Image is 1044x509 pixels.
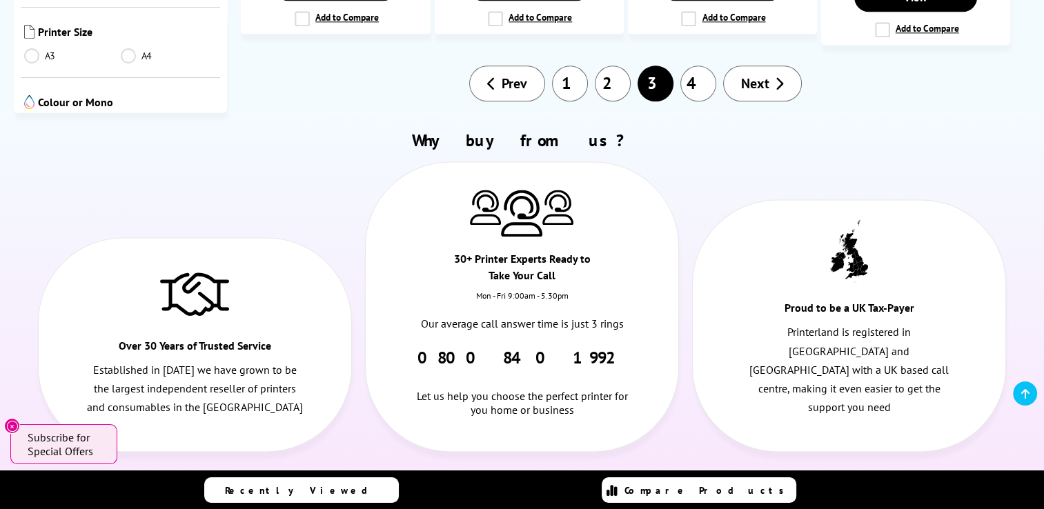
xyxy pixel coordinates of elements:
a: 0800 840 1992 [417,347,627,368]
a: 1 [552,66,588,101]
a: A4 [121,48,217,63]
label: Add to Compare [681,11,765,26]
img: Printer Size [24,25,35,39]
div: Proud to be a UK Tax-Payer [771,299,927,323]
a: Recently Viewed [204,477,399,503]
button: Close [4,418,20,434]
div: 30+ Printer Experts Ready to Take Your Call [444,250,600,290]
img: Printer Experts [470,190,501,225]
div: Mon - Fri 9:00am - 5.30pm [366,290,678,315]
a: Next [723,66,802,101]
span: Compare Products [624,484,791,497]
a: Prev [469,66,545,101]
p: Our average call answer time is just 3 rings [413,315,631,333]
span: Recently Viewed [225,484,382,497]
span: Printer Size [38,25,217,41]
p: Established in [DATE] we have grown to be the largest independent reseller of printers and consum... [86,361,304,417]
img: Trusted Service [160,266,229,321]
h2: Why buy from us? [31,130,1012,151]
p: Printerland is registered in [GEOGRAPHIC_DATA] and [GEOGRAPHIC_DATA] with a UK based call centre,... [740,323,958,417]
a: Compare Products [602,477,796,503]
span: Colour or Mono [38,95,217,112]
span: Subscribe for Special Offers [28,430,104,458]
a: A3 [24,48,121,63]
img: UK tax payer [830,219,868,283]
div: Let us help you choose the perfect printer for you home or business [413,368,631,417]
img: Colour or Mono [24,95,35,109]
div: Over 30 Years of Trusted Service [117,337,273,361]
img: Printer Experts [501,190,542,237]
label: Add to Compare [875,22,959,37]
span: Prev [502,74,527,92]
label: Add to Compare [295,11,379,26]
a: 2 [595,66,631,101]
img: Printer Experts [542,190,573,225]
span: Next [741,74,769,92]
label: Add to Compare [488,11,572,26]
a: 4 [680,66,716,101]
